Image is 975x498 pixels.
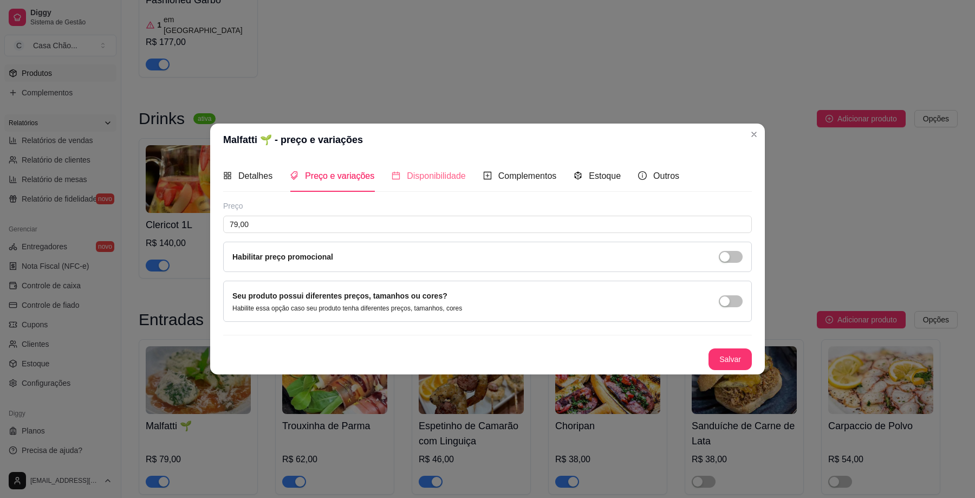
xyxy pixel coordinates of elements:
[238,171,272,180] span: Detalhes
[290,171,298,180] span: tags
[745,126,763,143] button: Close
[653,171,679,180] span: Outros
[574,171,582,180] span: code-sandbox
[232,304,462,313] p: Habilite essa opção caso seu produto tenha diferentes preços, tamanhos, cores
[223,171,232,180] span: appstore
[483,171,492,180] span: plus-square
[305,171,374,180] span: Preço e variações
[407,171,466,180] span: Disponibilidade
[498,171,557,180] span: Complementos
[232,292,447,300] label: Seu produto possui diferentes preços, tamanhos ou cores?
[223,201,752,211] div: Preço
[589,171,621,180] span: Estoque
[223,216,752,233] input: Ex.: R$12,99
[392,171,400,180] span: calendar
[210,124,765,156] header: Malfatti 🌱 - preço e variações
[232,253,333,261] label: Habilitar preço promocional
[638,171,647,180] span: info-circle
[708,348,752,370] button: Salvar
